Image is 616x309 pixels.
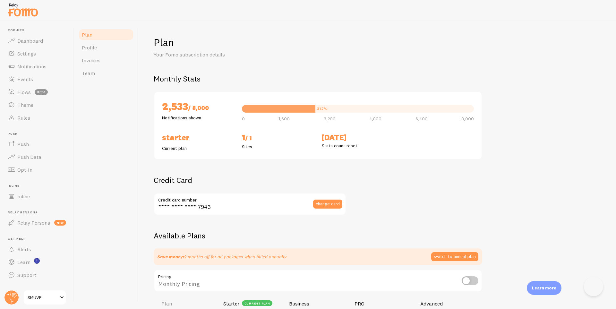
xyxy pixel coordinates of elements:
span: Support [17,272,36,278]
span: Invoices [82,57,100,64]
span: change card [316,202,340,206]
span: Dashboard [17,38,43,44]
a: Relay Persona new [4,216,70,229]
h2: 1 [242,133,314,143]
span: Team [82,70,95,76]
span: SMUVE [28,294,58,301]
span: Push Data [17,154,41,160]
h4: Advanced [420,300,443,307]
span: Settings [17,50,36,57]
p: 2 months off for all packages when billed annually [158,253,287,260]
h4: Business [289,300,309,307]
span: / 1 [245,134,252,142]
a: Notifications [4,60,70,73]
div: Monthly Pricing [154,270,482,293]
div: Learn more [527,281,561,295]
p: Sites [242,143,314,150]
span: Opt-In [17,167,32,173]
p: Notifications shown [162,115,234,121]
a: Settings [4,47,70,60]
img: fomo-relay-logo-orange.svg [7,2,39,18]
a: Push [4,138,70,150]
span: Relay Persona [8,210,70,215]
h2: Credit Card [154,175,346,185]
a: Plan [78,28,134,41]
p: Stats count reset [322,142,394,149]
a: Dashboard [4,34,70,47]
div: current plan [242,300,272,306]
h4: Plan [161,300,216,307]
span: Rules [17,115,30,121]
span: Plan [82,31,92,38]
span: 1,600 [278,116,290,121]
a: Theme [4,99,70,111]
a: SMUVE [23,290,66,305]
a: Learn [4,256,70,269]
a: Invoices [78,54,134,67]
a: Alerts [4,243,70,256]
span: Inline [8,184,70,188]
span: 8,000 [461,116,474,121]
h2: [DATE] [322,133,394,142]
h4: PRO [355,300,364,307]
h2: 2,533 [162,100,234,115]
p: Current plan [162,145,234,151]
h2: Monthly Stats [154,74,601,84]
strong: Save money: [158,254,184,260]
span: Pop-ups [8,28,70,32]
h1: Plan [154,36,601,49]
span: 6,400 [415,116,428,121]
span: new [54,220,66,226]
h2: Starter [162,133,234,142]
button: change card [313,200,342,209]
span: Learn [17,259,30,265]
a: Push Data [4,150,70,163]
iframe: Help Scout Beacon - Open [584,277,603,296]
span: Theme [17,102,33,108]
div: 31.7% [317,107,327,111]
span: Flows [17,89,31,95]
span: 4,800 [369,116,381,121]
a: Inline [4,190,70,203]
a: Rules [4,111,70,124]
span: beta [35,89,48,95]
a: Events [4,73,70,86]
a: Support [4,269,70,281]
span: / 8,000 [188,104,209,112]
span: 3,200 [324,116,336,121]
span: Inline [17,193,30,200]
a: Flows beta [4,86,70,99]
span: Push [17,141,29,147]
h4: Starter [223,300,239,307]
span: Notifications [17,63,47,70]
span: Alerts [17,246,31,253]
span: Relay Persona [17,219,50,226]
span: 0 [242,116,245,121]
label: Credit card number [154,193,346,204]
a: Opt-In [4,163,70,176]
p: Your Fomo subscription details [154,51,308,58]
p: Learn more [532,285,556,291]
span: Profile [82,44,97,51]
svg: <p>Watch New Feature Tutorials!</p> [34,258,40,264]
h2: Available Plans [154,231,601,241]
a: Team [78,67,134,80]
span: Push [8,132,70,136]
button: switch to annual plan [431,252,478,261]
a: Profile [78,41,134,54]
span: Get Help [8,237,70,241]
span: Events [17,76,33,82]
